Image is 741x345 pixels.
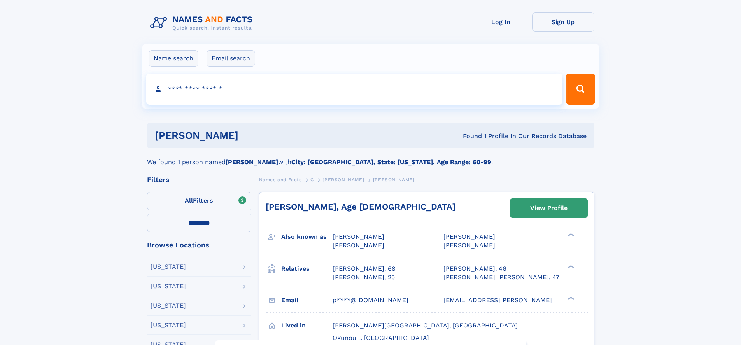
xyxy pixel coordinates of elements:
[443,233,495,240] span: [PERSON_NAME]
[185,197,193,204] span: All
[207,50,255,67] label: Email search
[147,148,594,167] div: We found 1 person named with .
[151,264,186,270] div: [US_STATE]
[566,296,575,301] div: ❯
[470,12,532,32] a: Log In
[151,303,186,309] div: [US_STATE]
[333,334,429,341] span: Ogunquit, [GEOGRAPHIC_DATA]
[566,74,595,105] button: Search Button
[147,176,251,183] div: Filters
[151,283,186,289] div: [US_STATE]
[291,158,491,166] b: City: [GEOGRAPHIC_DATA], State: [US_STATE], Age Range: 60-99
[333,242,384,249] span: [PERSON_NAME]
[530,199,568,217] div: View Profile
[566,264,575,269] div: ❯
[281,319,333,332] h3: Lived in
[155,131,351,140] h1: [PERSON_NAME]
[281,230,333,243] h3: Also known as
[310,177,314,182] span: C
[151,322,186,328] div: [US_STATE]
[532,12,594,32] a: Sign Up
[443,296,552,304] span: [EMAIL_ADDRESS][PERSON_NAME]
[310,175,314,184] a: C
[333,233,384,240] span: [PERSON_NAME]
[281,262,333,275] h3: Relatives
[147,12,259,33] img: Logo Names and Facts
[333,273,395,282] a: [PERSON_NAME], 25
[443,273,559,282] a: [PERSON_NAME] [PERSON_NAME], 47
[147,192,251,210] label: Filters
[322,177,364,182] span: [PERSON_NAME]
[443,242,495,249] span: [PERSON_NAME]
[373,177,415,182] span: [PERSON_NAME]
[226,158,278,166] b: [PERSON_NAME]
[566,233,575,238] div: ❯
[333,322,518,329] span: [PERSON_NAME][GEOGRAPHIC_DATA], [GEOGRAPHIC_DATA]
[146,74,563,105] input: search input
[322,175,364,184] a: [PERSON_NAME]
[266,202,455,212] a: [PERSON_NAME], Age [DEMOGRAPHIC_DATA]
[147,242,251,249] div: Browse Locations
[443,264,506,273] a: [PERSON_NAME], 46
[510,199,587,217] a: View Profile
[259,175,302,184] a: Names and Facts
[149,50,198,67] label: Name search
[333,264,396,273] a: [PERSON_NAME], 68
[350,132,587,140] div: Found 1 Profile In Our Records Database
[281,294,333,307] h3: Email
